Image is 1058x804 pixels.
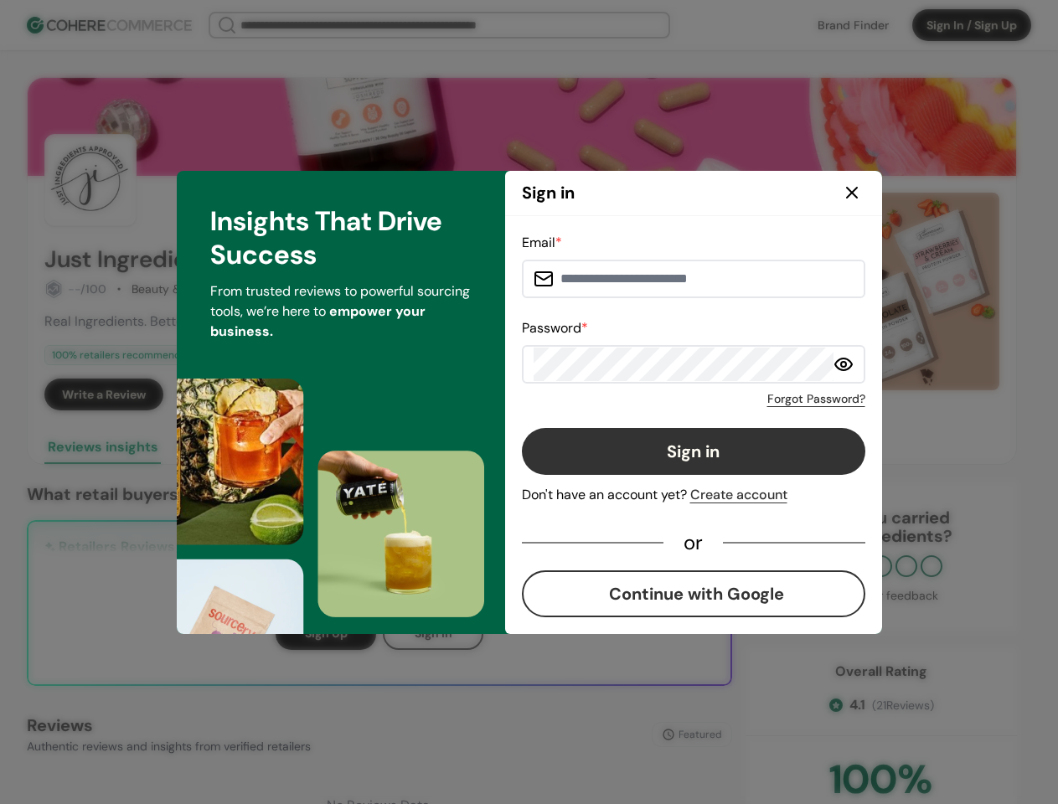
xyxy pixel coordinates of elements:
button: Continue with Google [522,570,865,617]
span: empower your business. [210,302,426,340]
h3: Insights That Drive Success [210,204,472,271]
div: Don't have an account yet? [522,485,865,505]
a: Forgot Password? [767,390,865,408]
label: Password [522,319,588,337]
p: From trusted reviews to powerful sourcing tools, we’re here to [210,281,472,342]
label: Email [522,234,562,251]
div: Create account [690,485,787,505]
h2: Sign in [522,180,575,205]
div: or [663,535,723,550]
button: Sign in [522,428,865,475]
